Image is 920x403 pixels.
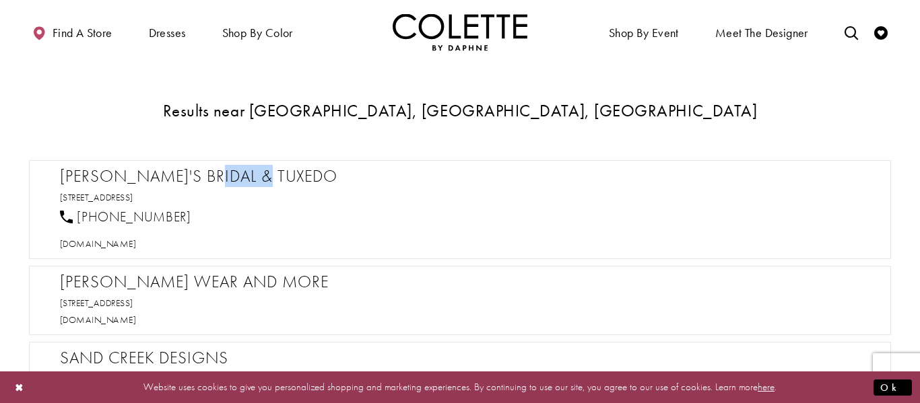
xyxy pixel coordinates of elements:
[29,13,115,50] a: Find a store
[874,379,912,396] button: Submit Dialog
[53,26,112,40] span: Find a store
[841,13,861,50] a: Toggle search
[60,348,874,368] h2: Sand Creek Designs
[758,380,775,394] a: here
[60,237,136,250] a: Opens in new tab
[60,314,136,326] a: Opens in new tab
[60,272,874,292] h2: [PERSON_NAME] Wear and More
[609,26,679,40] span: Shop By Event
[219,13,296,50] span: Shop by color
[60,297,133,309] a: Opens in new tab
[145,13,189,50] span: Dresses
[222,26,293,40] span: Shop by color
[97,378,823,396] p: Website uses cookies to give you personalized shopping and marketing experiences. By continuing t...
[60,166,874,186] h2: [PERSON_NAME]'s Bridal & Tuxedo
[60,237,136,250] span: [DOMAIN_NAME]
[712,13,812,50] a: Meet the designer
[393,13,527,50] a: Visit Home Page
[60,191,133,203] a: Opens in new tab
[77,208,191,225] span: [PHONE_NUMBER]
[605,13,682,50] span: Shop By Event
[871,13,891,50] a: Check Wishlist
[149,26,186,40] span: Dresses
[715,26,808,40] span: Meet the designer
[8,375,31,399] button: Close Dialog
[60,314,136,326] span: [DOMAIN_NAME]
[60,208,191,225] a: [PHONE_NUMBER]
[393,13,527,50] img: Colette by Daphne
[29,102,891,120] h3: Results near [GEOGRAPHIC_DATA], [GEOGRAPHIC_DATA], [GEOGRAPHIC_DATA]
